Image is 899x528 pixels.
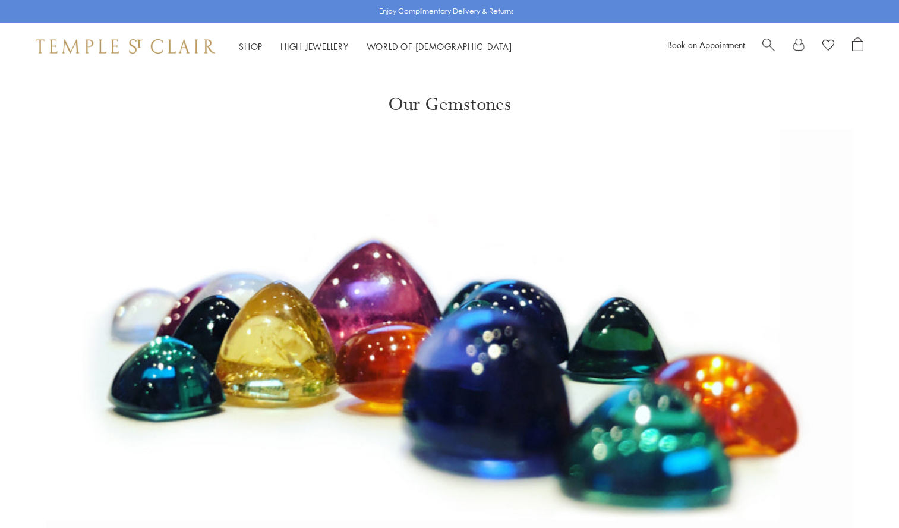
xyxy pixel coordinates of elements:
a: Book an Appointment [667,39,745,51]
a: Open Shopping Bag [852,37,863,55]
a: View Wishlist [822,37,834,55]
a: ShopShop [239,40,263,52]
a: High JewelleryHigh Jewellery [280,40,349,52]
nav: Main navigation [239,39,512,54]
img: Temple St. Clair [36,39,215,54]
a: Search [762,37,775,55]
h1: Our Gemstones [388,70,511,115]
p: Enjoy Complimentary Delivery & Returns [379,5,514,17]
a: World of [DEMOGRAPHIC_DATA]World of [DEMOGRAPHIC_DATA] [367,40,512,52]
